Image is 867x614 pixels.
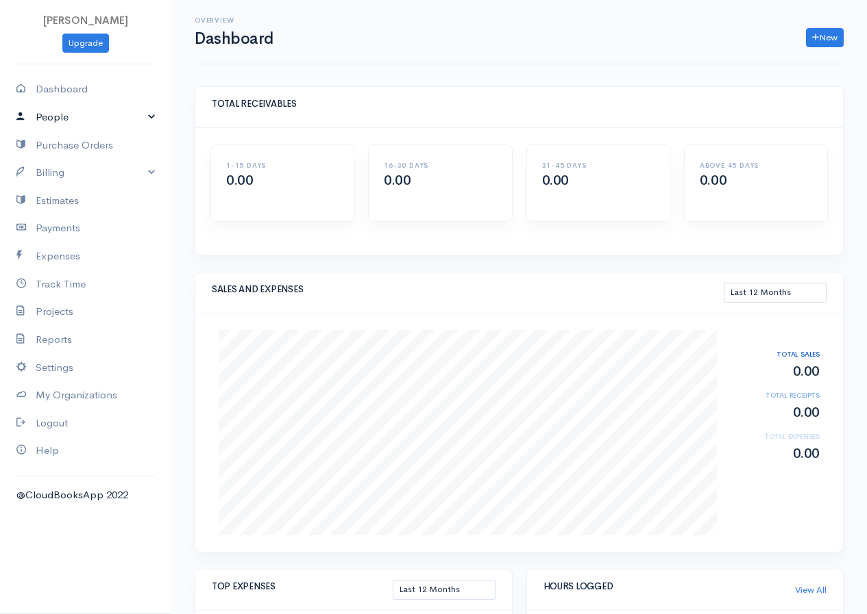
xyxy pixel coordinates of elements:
[62,34,109,53] a: Upgrade
[542,162,655,169] h6: 31-45 DAYS
[212,99,827,109] h5: TOTAL RECEIVABLES
[806,28,844,48] a: New
[795,583,827,597] a: View All
[212,582,393,591] h5: TOP EXPENSES
[731,350,820,358] h6: TOTAL SALES
[195,16,273,24] h6: Overview
[384,172,411,189] span: 0.00
[700,172,726,189] span: 0.00
[731,364,820,379] h2: 0.00
[731,446,820,461] h2: 0.00
[16,487,155,503] div: @CloudBooksApp 2022
[731,433,820,440] h6: TOTAL EXPENSES
[542,172,569,189] span: 0.00
[731,405,820,420] h2: 0.00
[226,172,253,189] span: 0.00
[731,392,820,399] h6: TOTAL RECEIPTS
[544,582,796,591] h5: HOURS LOGGED
[43,14,128,27] span: [PERSON_NAME]
[212,285,724,294] h5: SALES AND EXPENSES
[195,30,273,47] h1: Dashboard
[226,162,339,169] h6: 1-15 DAYS
[384,162,496,169] h6: 16-30 DAYS
[700,162,812,169] h6: ABOVE 45 DAYS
